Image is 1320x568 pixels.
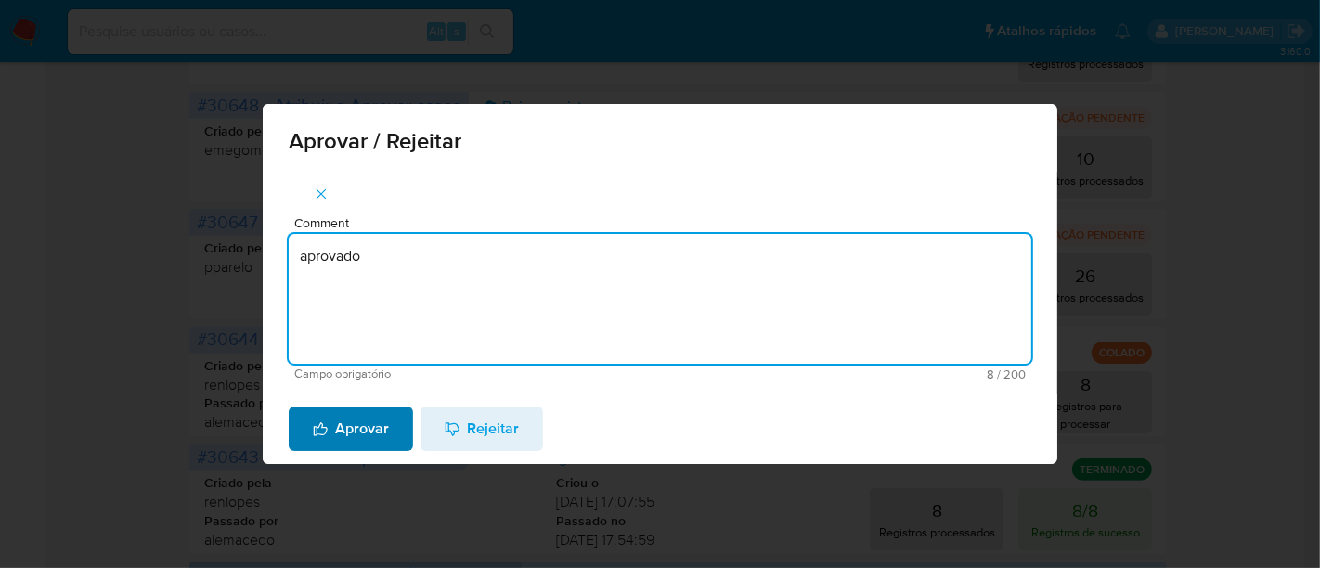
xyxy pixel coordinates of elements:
[289,407,413,451] button: Aprovar
[445,408,519,449] span: Rejeitar
[294,216,1037,230] span: Comment
[289,130,1031,152] span: Aprovar / Rejeitar
[313,408,389,449] span: Aprovar
[660,368,1026,381] span: Máximo 200 caracteres
[294,368,660,381] span: Campo obrigatório
[289,234,1031,364] textarea: aprovado
[421,407,543,451] button: Rejeitar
